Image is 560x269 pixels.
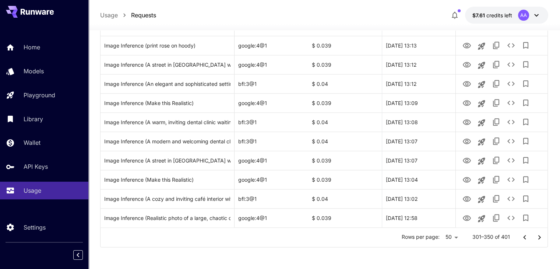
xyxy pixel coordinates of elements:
div: Click to copy prompt [104,36,230,55]
button: Launch in playground [474,134,489,149]
div: google:4@1 [235,151,308,170]
button: Copy TaskUUID [489,95,504,110]
p: Usage [24,186,41,195]
button: See details [504,172,518,187]
button: See details [504,95,518,110]
div: $ 0.039 [308,151,382,170]
div: google:4@1 [235,170,308,189]
span: credits left [486,12,512,18]
button: Copy TaskUUID [489,76,504,91]
button: Launch in playground [474,58,489,73]
button: Launch in playground [474,39,489,53]
button: See details [504,38,518,53]
a: Requests [131,11,156,20]
button: Go to next page [532,230,547,245]
div: google:4@1 [235,93,308,112]
div: Click to copy prompt [104,132,230,151]
button: Add to library [518,57,533,72]
button: View [459,57,474,72]
div: bfl:3@1 [235,189,308,208]
a: Usage [100,11,118,20]
button: Add to library [518,76,533,91]
button: See details [504,76,518,91]
div: 29 Sep, 2025 13:09 [382,93,455,112]
button: Collapse sidebar [73,250,83,260]
p: API Keys [24,162,48,171]
div: $ 0.039 [308,36,382,55]
button: See details [504,57,518,72]
p: Models [24,67,44,76]
div: 50 [443,232,461,242]
button: Go to previous page [517,230,532,245]
div: 29 Sep, 2025 12:58 [382,208,455,227]
nav: breadcrumb [100,11,156,20]
button: See details [504,210,518,225]
button: Add to library [518,153,533,168]
button: See details [504,191,518,206]
button: Add to library [518,210,533,225]
button: View [459,153,474,168]
div: 29 Sep, 2025 13:12 [382,55,455,74]
div: $7.61168 [472,11,512,19]
button: Launch in playground [474,211,489,226]
div: $ 0.039 [308,55,382,74]
div: 29 Sep, 2025 13:04 [382,170,455,189]
div: Click to copy prompt [104,170,230,189]
button: Copy TaskUUID [489,172,504,187]
button: View [459,191,474,206]
button: See details [504,115,518,129]
p: Settings [24,223,46,232]
div: 29 Sep, 2025 13:02 [382,189,455,208]
div: 29 Sep, 2025 13:07 [382,151,455,170]
button: View [459,172,474,187]
button: Launch in playground [474,154,489,168]
button: Add to library [518,172,533,187]
div: $ 0.04 [308,112,382,132]
div: $ 0.04 [308,74,382,93]
button: Add to library [518,38,533,53]
div: bfl:3@1 [235,112,308,132]
div: google:4@1 [235,55,308,74]
div: AA [518,10,529,21]
div: google:4@1 [235,36,308,55]
button: See details [504,153,518,168]
button: View [459,76,474,91]
div: Click to copy prompt [104,189,230,208]
button: Copy TaskUUID [489,115,504,129]
div: $ 0.039 [308,170,382,189]
button: View [459,38,474,53]
p: Playground [24,91,55,99]
button: Launch in playground [474,77,489,92]
button: Launch in playground [474,96,489,111]
button: Add to library [518,134,533,149]
div: 29 Sep, 2025 13:13 [382,36,455,55]
div: google:4@1 [235,208,308,227]
div: Click to copy prompt [104,151,230,170]
div: bfl:3@1 [235,132,308,151]
div: Collapse sidebar [79,248,88,262]
p: Wallet [24,138,40,147]
button: View [459,133,474,149]
div: Click to copy prompt [104,113,230,132]
p: Rows per page: [402,233,440,241]
button: Add to library [518,115,533,129]
button: Add to library [518,191,533,206]
div: Click to copy prompt [104,209,230,227]
p: Library [24,115,43,123]
div: $ 0.04 [308,189,382,208]
button: View [459,95,474,110]
button: Copy TaskUUID [489,191,504,206]
button: Copy TaskUUID [489,134,504,149]
div: 29 Sep, 2025 13:08 [382,112,455,132]
div: $ 0.04 [308,132,382,151]
p: Home [24,43,40,52]
div: 29 Sep, 2025 13:12 [382,74,455,93]
div: 29 Sep, 2025 13:07 [382,132,455,151]
p: 301–350 of 401 [472,233,510,241]
button: $7.61168AA [465,7,548,24]
button: Copy TaskUUID [489,57,504,72]
div: bfl:3@1 [235,74,308,93]
button: Copy TaskUUID [489,153,504,168]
